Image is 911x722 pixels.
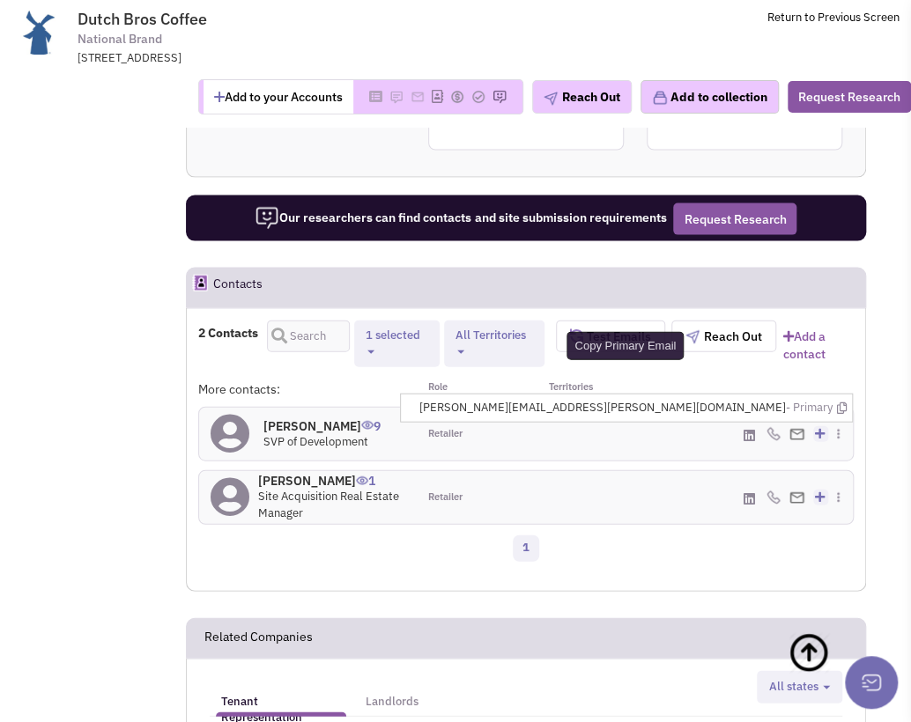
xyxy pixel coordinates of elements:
[389,90,404,104] img: Please add to your accounts
[450,90,464,104] img: Please add to your accounts
[263,418,381,434] h4: [PERSON_NAME]
[767,490,781,505] img: icon-phone.png
[493,90,507,104] img: Please add to your accounts
[361,421,374,430] img: icon-UserInteraction.png
[204,80,353,114] button: Add to your Accounts
[212,677,350,712] a: Tenant Representation
[366,694,418,710] h5: Landlords
[641,80,779,114] button: Add to collection
[258,489,399,520] span: Site Acquisition Real Estate Manager
[198,325,258,341] h4: 2 Contacts
[360,327,433,361] button: 1 selected
[544,92,558,106] img: plane.png
[356,476,368,485] img: icon-UserInteraction.png
[255,206,279,231] img: icon-researcher-20.png
[361,405,381,434] span: 9
[267,320,350,352] input: Search
[258,473,405,489] h4: [PERSON_NAME]
[769,679,818,694] span: All states
[78,50,537,67] div: [STREET_ADDRESS]
[532,80,632,114] button: Reach Out
[671,320,776,352] button: Reach Out
[767,427,781,441] img: icon-phone.png
[428,427,463,441] span: Retailer
[556,320,665,352] button: Test Emails
[78,30,162,48] span: National Brand
[417,380,526,398] div: Role
[685,330,700,344] img: plane.png
[204,619,313,658] h2: Related Companies
[455,328,526,343] span: All Territories
[471,90,485,104] img: Please add to your accounts
[764,678,835,696] button: All states
[788,81,911,113] button: Request Research
[526,380,635,398] div: Territories
[789,429,804,440] img: Email%20Icon.png
[411,90,425,104] img: Please add to your accounts
[198,380,417,398] div: More contacts:
[263,434,368,449] span: SVP of Development
[419,400,847,416] span: [PERSON_NAME][EMAIL_ADDRESS][PERSON_NAME][DOMAIN_NAME]
[673,203,796,235] button: Request Research
[255,210,666,225] span: Our researchers can find contacts and site submission requirements
[78,9,207,29] span: Dutch Bros Coffee
[366,328,420,343] span: 1 selected
[782,328,854,363] a: Add a contact
[356,460,375,489] span: 1
[786,400,833,416] span: - Primary
[767,10,900,25] a: Return to Previous Screen
[213,269,263,307] h2: Contacts
[428,490,463,505] span: Retailer
[567,332,684,360] div: Copy Primary Email
[450,327,538,361] button: All Territories
[357,677,427,712] a: Landlords
[652,90,668,106] img: icon-collection-lavender.png
[513,535,539,562] a: 1
[789,492,804,504] img: Email%20Icon.png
